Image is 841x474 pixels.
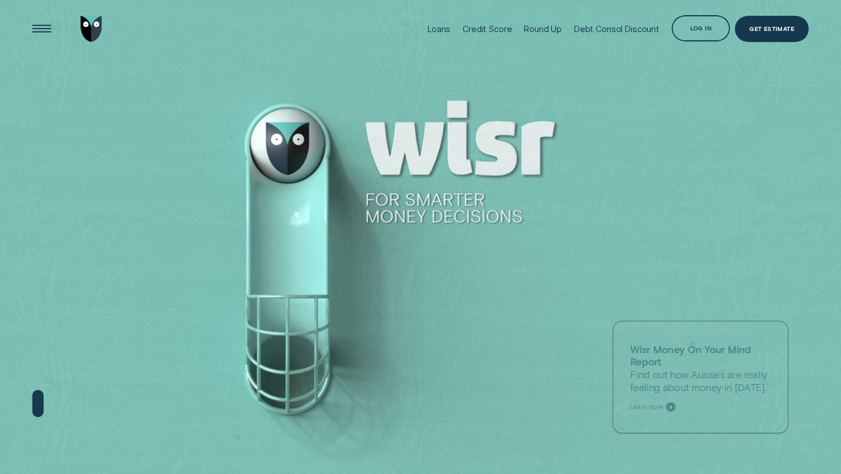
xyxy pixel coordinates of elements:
[735,16,809,42] a: Get Estimate
[524,24,562,34] div: Round Up
[463,24,512,34] div: Credit Score
[81,16,102,42] img: Wisr
[428,24,450,34] div: Loans
[630,343,751,368] strong: Wisr Money On Your Mind Report
[574,24,659,34] div: Debt Consol Discount
[630,403,664,412] span: Learn more
[29,16,55,42] button: Open Menu
[672,15,730,41] button: Log in
[613,321,789,434] a: Wisr Money On Your Mind ReportFind out how Aussies are really feeling about money in [DATE].Learn...
[630,343,771,394] p: Find out how Aussies are really feeling about money in [DATE].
